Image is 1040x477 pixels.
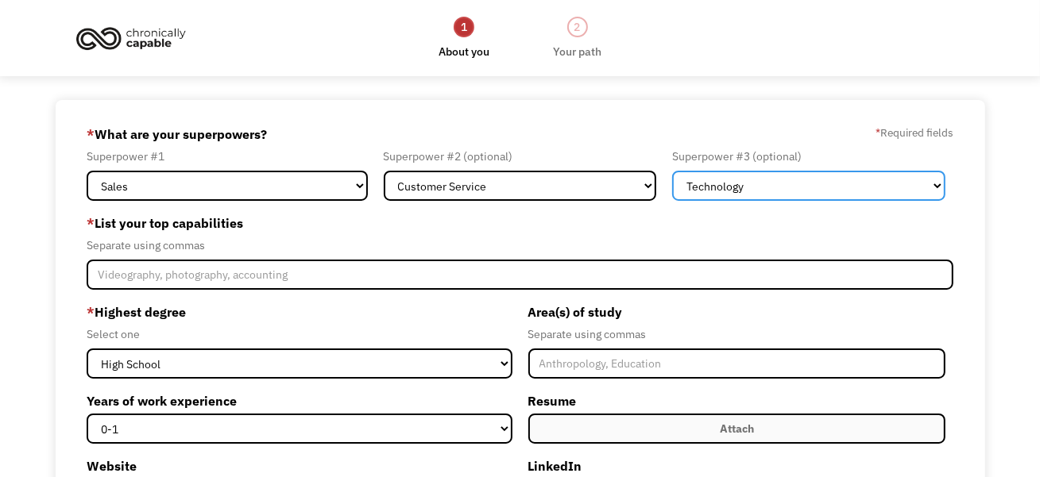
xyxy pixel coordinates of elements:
label: List your top capabilities [87,210,953,236]
a: 2Your path [553,15,601,61]
label: Required fields [876,123,953,142]
div: Your path [553,42,601,61]
label: Attach [528,414,946,444]
div: Superpower #1 [87,147,368,166]
input: Videography, photography, accounting [87,260,953,290]
div: Separate using commas [87,236,953,255]
div: About you [439,42,489,61]
div: Select one [87,325,512,344]
label: What are your superpowers? [87,121,267,147]
label: Area(s) of study [528,299,946,325]
div: Separate using commas [528,325,946,344]
div: 2 [567,17,588,37]
label: Resume [528,388,946,414]
div: 1 [454,17,474,37]
a: 1About you [439,15,489,61]
div: Superpower #3 (optional) [672,147,945,166]
img: Chronically Capable logo [72,21,191,56]
div: Superpower #2 (optional) [384,147,657,166]
input: Anthropology, Education [528,348,946,379]
label: Highest degree [87,299,512,325]
label: Years of work experience [87,388,512,414]
div: Attach [720,419,754,438]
